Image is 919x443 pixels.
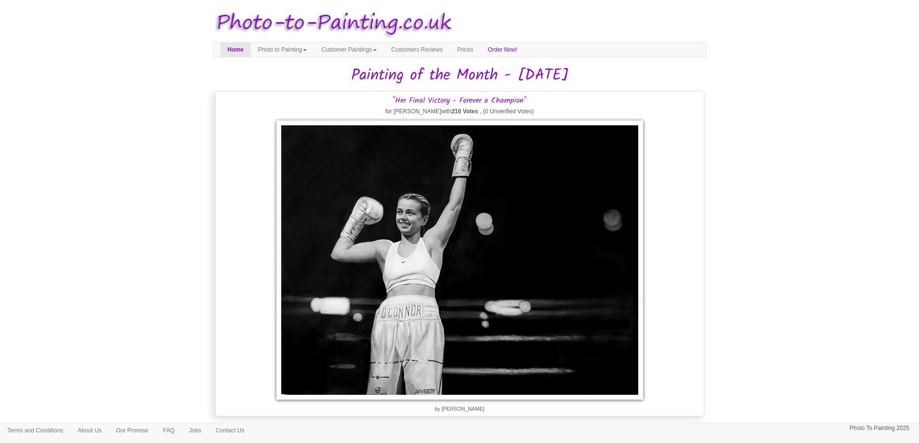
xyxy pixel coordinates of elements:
p: by [PERSON_NAME] [218,404,701,414]
img: Photo to Painting [208,5,455,42]
div: for [PERSON_NAME] [215,91,704,416]
a: About Us [70,423,109,438]
h3: "Her Final Victory - Forever a Champion" [218,96,701,105]
span: , (0 Unverified Votes) [480,108,534,115]
a: Photo to Painting [251,42,314,57]
a: FAQ [156,423,182,438]
h1: Painting of the Month - [DATE] [213,67,707,84]
b: 216 Votes [452,108,478,115]
a: Order Now! [480,42,524,57]
a: Jobs [182,423,208,438]
a: Customer Paintings [314,42,384,57]
a: Customers Reviews [384,42,450,57]
a: Home [220,42,251,57]
img: Her Final Victory - Forever a Champion [276,121,643,400]
span: with [441,108,479,115]
a: Prices [450,42,480,57]
a: Our Promise [109,423,155,438]
p: Photo To Painting 2025 [850,423,909,433]
a: Contact Us [208,423,251,438]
